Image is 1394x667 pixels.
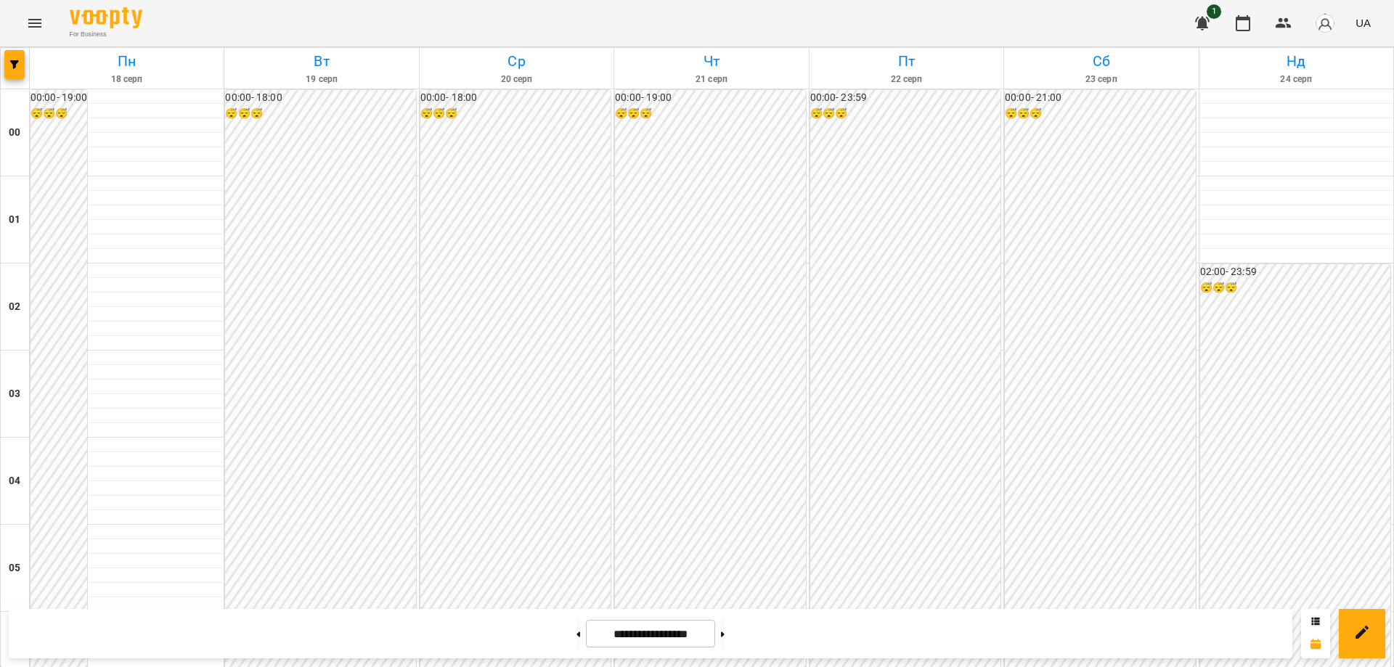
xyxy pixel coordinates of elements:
span: 1 [1207,4,1221,19]
button: Menu [17,6,52,41]
h6: Чт [616,50,806,73]
h6: Нд [1202,50,1391,73]
h6: 21 серп [616,73,806,86]
h6: Вт [227,50,416,73]
button: UA [1350,9,1377,36]
h6: Ср [422,50,611,73]
h6: 😴😴😴 [420,106,611,122]
h6: 19 серп [227,73,416,86]
h6: 😴😴😴 [225,106,415,122]
h6: 😴😴😴 [30,106,87,122]
h6: 02 [9,299,20,315]
h6: 24 серп [1202,73,1391,86]
h6: 😴😴😴 [1200,280,1390,296]
h6: 00:00 - 18:00 [225,90,415,106]
h6: 00:00 - 21:00 [1005,90,1195,106]
span: For Business [70,30,142,39]
h6: Пт [812,50,1001,73]
h6: 22 серп [812,73,1001,86]
h6: 00 [9,125,20,141]
h6: 00:00 - 18:00 [420,90,611,106]
h6: 01 [9,212,20,228]
img: avatar_s.png [1315,13,1335,33]
h6: 😴😴😴 [810,106,1000,122]
h6: 03 [9,386,20,402]
span: UA [1356,15,1371,30]
h6: 00:00 - 19:00 [30,90,87,106]
img: Voopty Logo [70,7,142,28]
h6: 18 серп [32,73,221,86]
h6: 05 [9,560,20,576]
h6: 😴😴😴 [615,106,805,122]
h6: 02:00 - 23:59 [1200,264,1390,280]
h6: 04 [9,473,20,489]
h6: 20 серп [422,73,611,86]
h6: 00:00 - 19:00 [615,90,805,106]
h6: Пн [32,50,221,73]
h6: 00:00 - 23:59 [810,90,1000,106]
h6: 😴😴😴 [1005,106,1195,122]
h6: Сб [1006,50,1196,73]
h6: 23 серп [1006,73,1196,86]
